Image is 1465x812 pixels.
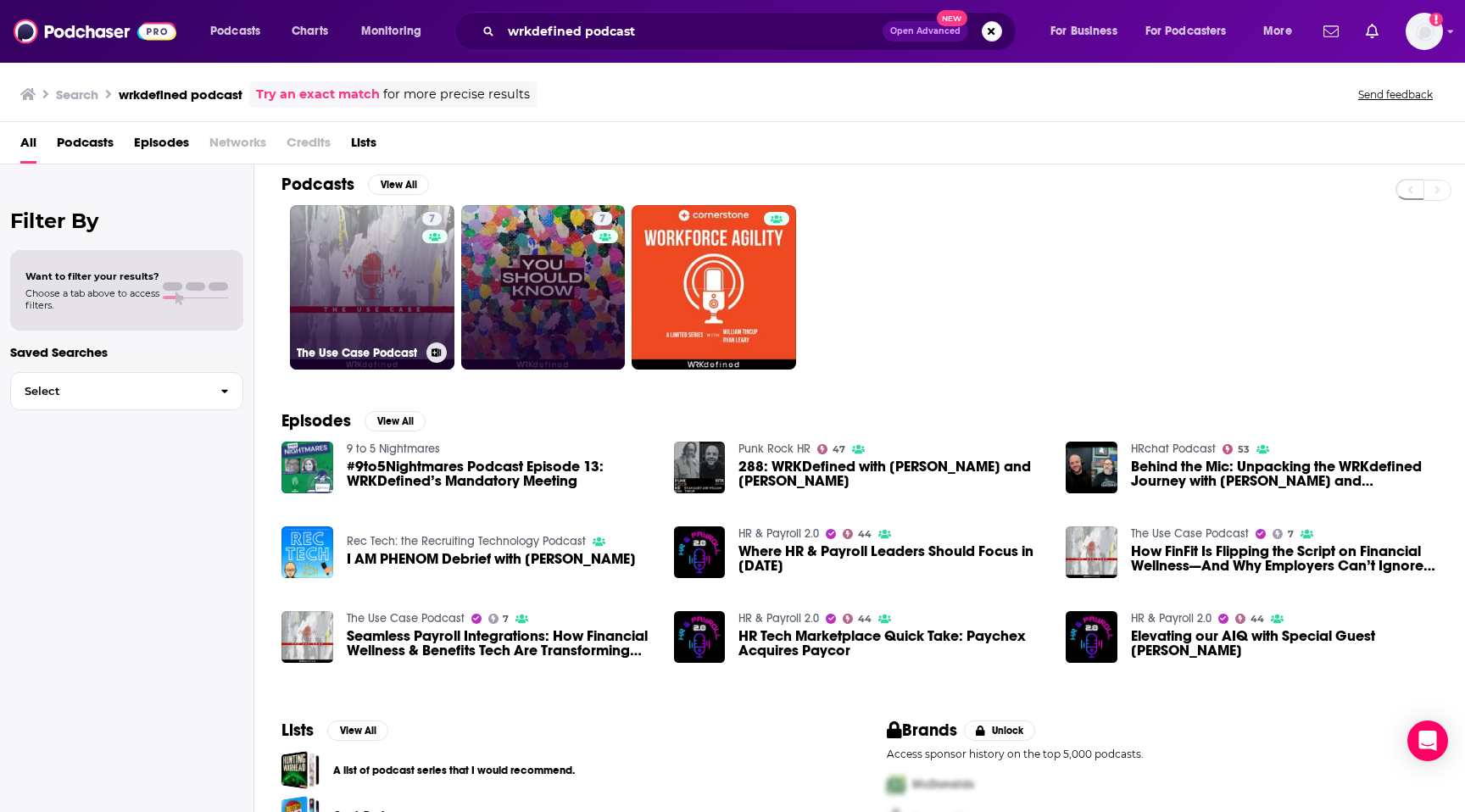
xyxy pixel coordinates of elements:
a: 7 [488,614,510,624]
h2: Lists [281,720,314,741]
a: 44 [843,614,872,624]
button: Open AdvancedNew [883,21,968,42]
a: A list of podcast series that I would recommend. [281,751,320,789]
button: View All [368,175,429,195]
span: 47 [833,446,845,453]
a: Behind the Mic: Unpacking the WRKdefined Journey with William Tincup and Ryan Leary [1131,459,1438,488]
h2: Podcasts [281,174,354,195]
a: Rec Tech: the Recruiting Technology Podcast [347,534,586,548]
a: ListsView All [281,720,388,741]
a: All [20,129,36,164]
a: Elevating our AIQ with Special Guest Bob Pulver [1131,629,1438,658]
a: HRchat Podcast [1131,442,1216,456]
span: For Business [1050,19,1117,43]
span: 7 [599,211,605,228]
button: Select [10,372,243,410]
input: Search podcasts, credits, & more... [501,18,883,45]
img: User Profile [1406,13,1443,50]
button: Unlock [964,720,1036,741]
img: Seamless Payroll Integrations: How Financial Wellness & Benefits Tech Are Transforming Workplaces [281,611,333,663]
a: Podcasts [57,129,114,164]
a: The Use Case Podcast [1131,526,1249,541]
a: 7 [422,212,442,225]
img: I AM PHENOM Debrief with Tim Sackett [281,526,333,578]
div: Search podcasts, credits, & more... [471,12,1033,51]
button: open menu [349,18,443,45]
span: 7 [429,211,435,228]
a: The Use Case Podcast [347,611,465,626]
span: Credits [287,129,331,164]
span: Select [11,386,207,397]
button: View All [327,720,388,741]
a: 7The Use Case Podcast [290,205,454,370]
a: How FinFit Is Flipping the Script on Financial Wellness—And Why Employers Can’t Ignore It Anymore [1131,544,1438,573]
img: Where HR & Payroll Leaders Should Focus in 2025 [674,526,726,578]
span: Logged in as carolinejames [1406,13,1443,50]
a: 44 [1235,614,1264,624]
span: Charts [292,19,328,43]
span: Networks [209,129,266,164]
a: Charts [281,18,338,45]
a: 47 [817,444,845,454]
a: 288: WRKDefined with Ryan Leary and William Tincup [674,442,726,493]
span: New [937,10,967,26]
span: Episodes [134,129,189,164]
h3: Search [56,86,98,103]
span: Behind the Mic: Unpacking the WRKdefined Journey with [PERSON_NAME] and [PERSON_NAME] [1131,459,1438,488]
span: More [1263,19,1292,43]
span: for more precise results [383,85,530,104]
img: #9to5Nightmares Podcast Episode 13: WRKDefined’s Mandatory Meeting [281,442,333,493]
img: Podchaser - Follow, Share and Rate Podcasts [14,15,176,47]
a: Elevating our AIQ with Special Guest Bob Pulver [1066,611,1117,663]
button: open menu [198,18,282,45]
a: A list of podcast series that I would recommend. [333,761,575,780]
svg: Add a profile image [1429,13,1443,26]
a: Lists [351,129,376,164]
a: 44 [843,529,872,539]
h3: The Use Case Podcast [297,346,420,360]
button: open menu [1251,18,1313,45]
p: Saved Searches [10,344,243,360]
img: First Pro Logo [880,767,912,802]
a: HR & Payroll 2.0 [738,611,819,626]
button: open menu [1134,18,1251,45]
span: For Podcasters [1145,19,1227,43]
div: Open Intercom Messenger [1407,720,1448,761]
img: How FinFit Is Flipping the Script on Financial Wellness—And Why Employers Can’t Ignore It Anymore [1066,526,1117,578]
span: Podcasts [210,19,260,43]
a: HR & Payroll 2.0 [1131,611,1212,626]
a: Behind the Mic: Unpacking the WRKdefined Journey with William Tincup and Ryan Leary [1066,442,1117,493]
button: Send feedback [1353,87,1438,102]
span: #9to5Nightmares Podcast Episode 13: WRKDefined’s Mandatory Meeting [347,459,654,488]
a: Show notifications dropdown [1317,17,1345,46]
h2: Episodes [281,410,351,431]
a: Try an exact match [256,85,380,104]
h3: wrkdefined podcast [119,86,242,103]
a: HR Tech Marketplace Quick Take: Paychex Acquires Paycor [674,611,726,663]
span: Open Advanced [890,27,961,36]
span: Seamless Payroll Integrations: How Financial Wellness & Benefits Tech Are Transforming Workplaces [347,629,654,658]
a: EpisodesView All [281,410,426,431]
a: 288: WRKDefined with Ryan Leary and William Tincup [738,459,1045,488]
span: McDonalds [912,777,974,792]
a: 7 [461,205,626,370]
a: 7 [1273,529,1294,539]
a: Where HR & Payroll Leaders Should Focus in 2025 [738,544,1045,573]
a: Punk Rock HR [738,442,810,456]
button: open menu [1039,18,1139,45]
span: 7 [503,615,509,623]
a: HR & Payroll 2.0 [738,526,819,541]
span: I AM PHENOM Debrief with [PERSON_NAME] [347,552,636,566]
span: 44 [858,615,872,623]
a: HR Tech Marketplace Quick Take: Paychex Acquires Paycor [738,629,1045,658]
